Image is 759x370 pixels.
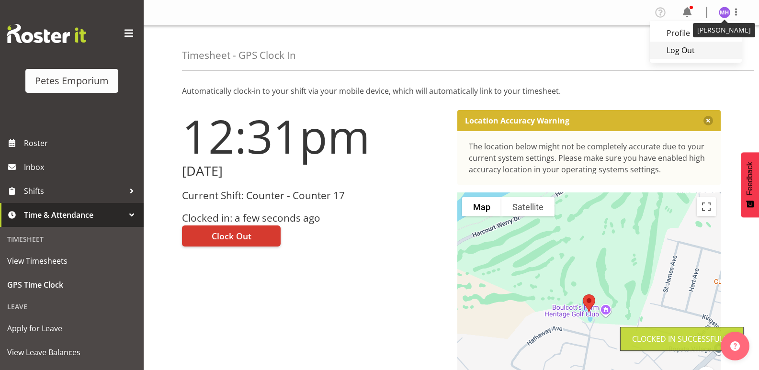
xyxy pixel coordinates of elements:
[182,85,721,97] p: Automatically clock-in to your shift via your mobile device, which will automatically link to you...
[703,116,713,125] button: Close message
[24,184,125,198] span: Shifts
[719,7,730,18] img: mackenzie-halford4471.jpg
[212,230,251,242] span: Clock Out
[24,160,139,174] span: Inbox
[7,321,136,336] span: Apply for Leave
[7,345,136,359] span: View Leave Balances
[632,333,732,345] div: Clocked in Successfully
[7,254,136,268] span: View Timesheets
[2,316,141,340] a: Apply for Leave
[2,229,141,249] div: Timesheet
[501,197,555,216] button: Show satellite imagery
[2,249,141,273] a: View Timesheets
[7,24,86,43] img: Rosterit website logo
[182,225,281,247] button: Clock Out
[24,208,125,222] span: Time & Attendance
[469,141,710,175] div: The location below might not be completely accurate due to your current system settings. Please m...
[650,24,742,42] a: Profile
[2,297,141,316] div: Leave
[182,50,296,61] h4: Timesheet - GPS Clock In
[2,273,141,297] a: GPS Time Clock
[730,341,740,351] img: help-xxl-2.png
[2,340,141,364] a: View Leave Balances
[697,197,716,216] button: Toggle fullscreen view
[182,190,446,201] h3: Current Shift: Counter - Counter 17
[650,42,742,59] a: Log Out
[746,162,754,195] span: Feedback
[741,152,759,217] button: Feedback - Show survey
[35,74,109,88] div: Petes Emporium
[465,116,569,125] p: Location Accuracy Warning
[182,213,446,224] h3: Clocked in: a few seconds ago
[182,164,446,179] h2: [DATE]
[7,278,136,292] span: GPS Time Clock
[462,197,501,216] button: Show street map
[24,136,139,150] span: Roster
[182,110,446,162] h1: 12:31pm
